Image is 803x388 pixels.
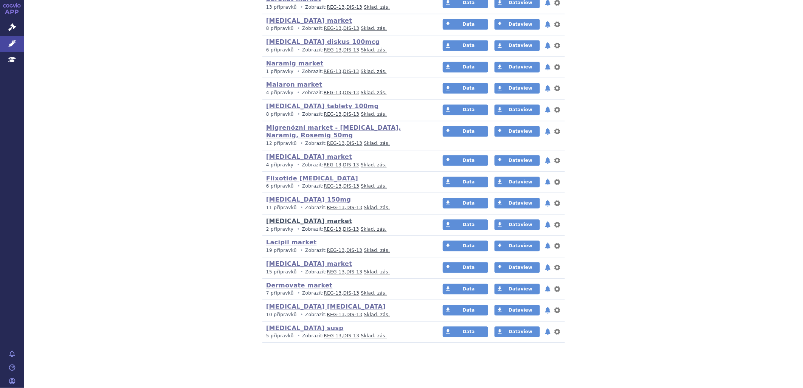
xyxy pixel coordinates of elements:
[544,327,552,336] button: notifikace
[463,43,475,48] span: Data
[266,248,297,253] span: 19 přípravků
[553,84,561,93] button: nastavení
[495,155,540,166] a: Dataview
[298,312,305,318] i: •
[266,290,294,296] span: 7 přípravků
[343,90,359,95] a: DIS-13
[266,227,293,232] span: 2 přípravky
[364,248,390,253] a: Sklad. zás.
[266,60,324,67] a: Naramig market
[495,262,540,273] a: Dataview
[463,158,475,163] span: Data
[544,20,552,29] button: notifikace
[324,112,342,117] a: REG-13
[495,83,540,93] a: Dataview
[553,41,561,50] button: nastavení
[298,205,305,211] i: •
[327,248,345,253] a: REG-13
[327,312,345,317] a: REG-13
[443,241,488,251] a: Data
[266,102,379,110] a: [MEDICAL_DATA] tablety 100mg
[361,112,387,117] a: Sklad. zás.
[324,333,342,338] a: REG-13
[266,124,401,139] a: Migrenózní market - [MEDICAL_DATA], Naramig, Rosemig 50mg
[266,26,294,31] span: 8 přípravků
[266,247,428,254] p: Zobrazit: ,
[266,312,297,317] span: 10 přípravků
[443,126,488,137] a: Data
[544,84,552,93] button: notifikace
[463,129,475,134] span: Data
[463,64,475,70] span: Data
[364,141,390,146] a: Sklad. zás.
[553,156,561,165] button: nastavení
[266,90,293,95] span: 4 přípravky
[266,226,428,233] p: Zobrazit: ,
[266,269,428,275] p: Zobrazit: ,
[443,284,488,294] a: Data
[266,312,428,318] p: Zobrazit: ,
[553,284,561,293] button: nastavení
[544,220,552,229] button: notifikace
[443,219,488,230] a: Data
[495,198,540,208] a: Dataview
[553,327,561,336] button: nastavení
[553,306,561,315] button: nastavení
[266,239,317,246] a: Lacipil market
[508,243,532,248] span: Dataview
[361,183,387,189] a: Sklad. zás.
[324,227,341,232] a: REG-13
[495,326,540,337] a: Dataview
[266,153,352,160] a: [MEDICAL_DATA] market
[266,183,294,189] span: 6 přípravků
[266,303,386,310] a: [MEDICAL_DATA] [MEDICAL_DATA]
[295,111,302,118] i: •
[266,25,428,32] p: Zobrazit: ,
[508,307,532,313] span: Dataview
[361,333,387,338] a: Sklad. zás.
[361,69,387,74] a: Sklad. zás.
[343,112,359,117] a: DIS-13
[463,286,475,292] span: Data
[295,25,302,32] i: •
[298,4,305,11] i: •
[443,177,488,187] a: Data
[266,205,428,211] p: Zobrazit: ,
[553,177,561,186] button: nastavení
[508,129,532,134] span: Dataview
[298,247,305,254] i: •
[346,248,362,253] a: DIS-13
[361,290,387,296] a: Sklad. zás.
[508,64,532,70] span: Dataview
[495,62,540,72] a: Dataview
[346,5,362,10] a: DIS-13
[346,269,362,275] a: DIS-13
[266,162,293,168] span: 4 přípravky
[463,22,475,27] span: Data
[361,227,387,232] a: Sklad. zás.
[343,227,359,232] a: DIS-13
[495,219,540,230] a: Dataview
[553,199,561,208] button: nastavení
[463,243,475,248] span: Data
[495,19,540,29] a: Dataview
[266,111,428,118] p: Zobrazit: ,
[495,104,540,115] a: Dataview
[361,47,387,53] a: Sklad. zás.
[508,200,532,206] span: Dataview
[463,85,475,91] span: Data
[327,269,345,275] a: REG-13
[544,156,552,165] button: notifikace
[266,140,428,147] p: Zobrazit: ,
[266,217,352,225] a: [MEDICAL_DATA] market
[553,127,561,136] button: nastavení
[266,205,297,210] span: 11 přípravků
[443,198,488,208] a: Data
[443,62,488,72] a: Data
[544,41,552,50] button: notifikace
[295,68,302,75] i: •
[343,162,359,168] a: DIS-13
[508,329,532,334] span: Dataview
[544,105,552,114] button: notifikace
[361,26,387,31] a: Sklad. zás.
